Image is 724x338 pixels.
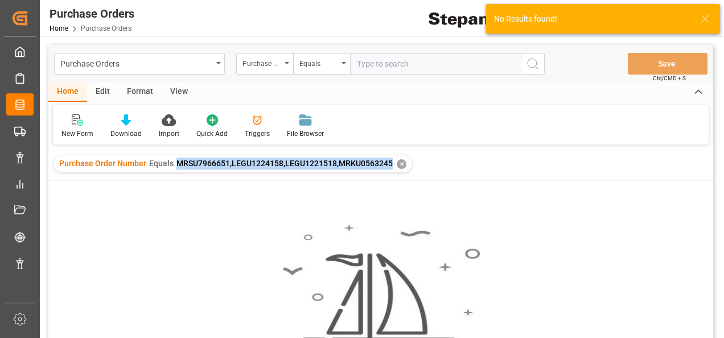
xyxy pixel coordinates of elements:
button: open menu [54,53,225,75]
div: Purchase Orders [50,5,134,22]
span: MRSU7966651,LEGU1224158,LEGU1221518,MRKU0563245 [176,159,393,168]
div: Download [110,129,142,139]
div: Import [159,129,179,139]
div: Edit [87,83,118,102]
span: Purchase Order Number [59,159,146,168]
div: View [162,83,196,102]
div: File Browser [287,129,324,139]
span: Ctrl/CMD + S [653,74,686,83]
div: ✕ [397,159,406,169]
button: open menu [236,53,293,75]
span: Equals [149,159,174,168]
div: Home [48,83,87,102]
img: Stepan_Company_logo.svg.png_1713531530.png [429,9,512,28]
a: Home [50,24,68,32]
input: Type to search [350,53,521,75]
div: New Form [61,129,93,139]
button: Save [628,53,707,75]
div: Purchase Orders [60,56,212,70]
button: search button [521,53,545,75]
div: No Results found! [494,13,690,25]
div: Quick Add [196,129,228,139]
button: open menu [293,53,350,75]
div: Equals [299,56,338,69]
div: Purchase Order Number [242,56,281,69]
div: Triggers [245,129,270,139]
div: Format [118,83,162,102]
